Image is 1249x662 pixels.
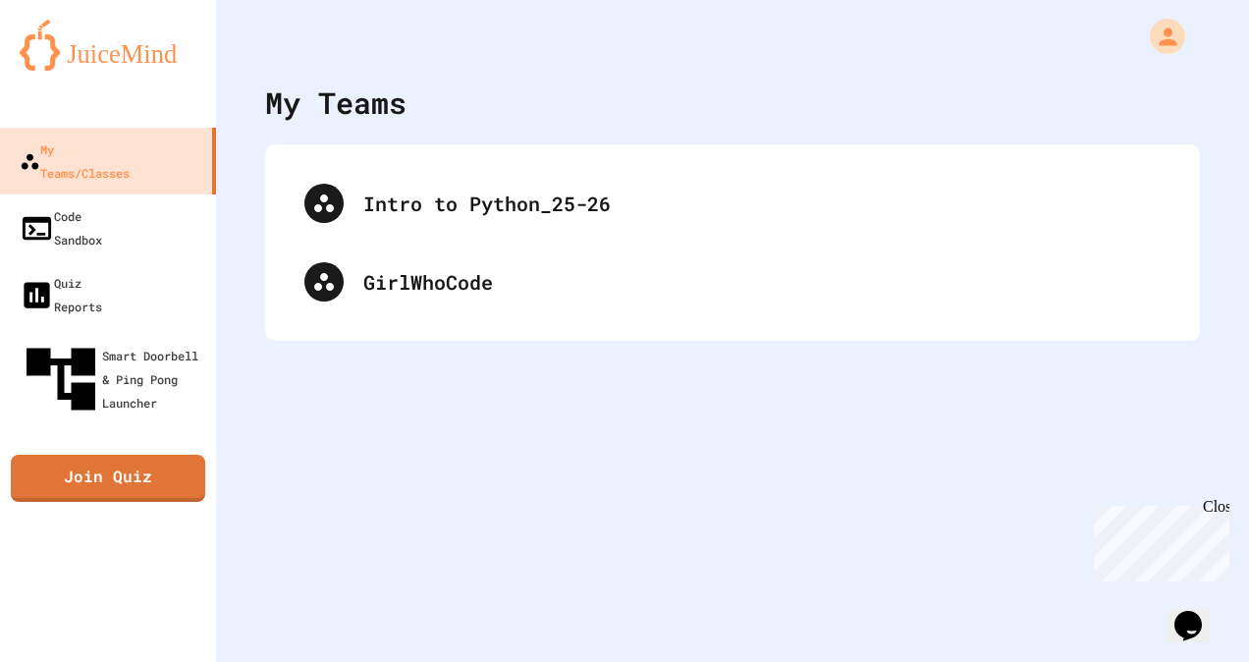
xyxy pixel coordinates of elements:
[20,138,130,185] div: My Teams/Classes
[20,271,102,318] div: Quiz Reports
[285,243,1180,321] div: GirlWhoCode
[8,8,136,125] div: Chat with us now!Close
[1129,14,1190,59] div: My Account
[1167,583,1229,642] iframe: chat widget
[11,455,205,502] a: Join Quiz
[20,338,208,420] div: Smart Doorbell & Ping Pong Launcher
[20,20,196,71] img: logo-orange.svg
[363,189,1161,218] div: Intro to Python_25-26
[285,164,1180,243] div: Intro to Python_25-26
[1086,498,1229,581] iframe: chat widget
[363,267,1161,297] div: GirlWhoCode
[265,81,407,125] div: My Teams
[20,204,102,251] div: Code Sandbox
